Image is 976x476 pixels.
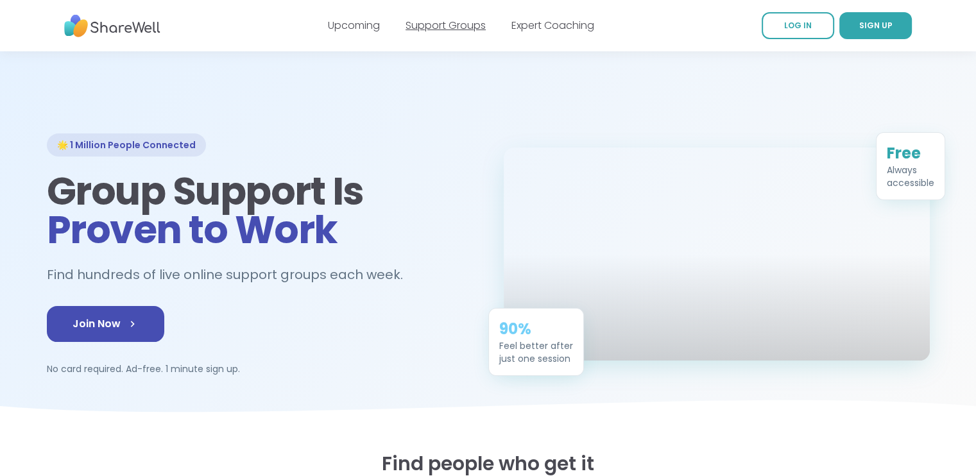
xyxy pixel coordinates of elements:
p: No card required. Ad-free. 1 minute sign up. [47,362,473,375]
h1: Group Support Is [47,172,473,249]
div: 90% [499,319,573,339]
a: Join Now [47,306,164,342]
a: SIGN UP [839,12,912,39]
span: Join Now [73,316,139,332]
h2: Find people who get it [47,452,930,475]
div: 🌟 1 Million People Connected [47,133,206,157]
a: Upcoming [328,18,380,33]
span: SIGN UP [859,20,893,31]
img: ShareWell Nav Logo [64,8,160,44]
div: Always accessible [887,164,934,189]
span: LOG IN [784,20,812,31]
a: Expert Coaching [511,18,594,33]
span: Proven to Work [47,203,338,257]
div: Free [887,143,934,164]
div: Feel better after just one session [499,339,573,365]
a: LOG IN [762,12,834,39]
a: Support Groups [406,18,486,33]
h2: Find hundreds of live online support groups each week. [47,264,416,285]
